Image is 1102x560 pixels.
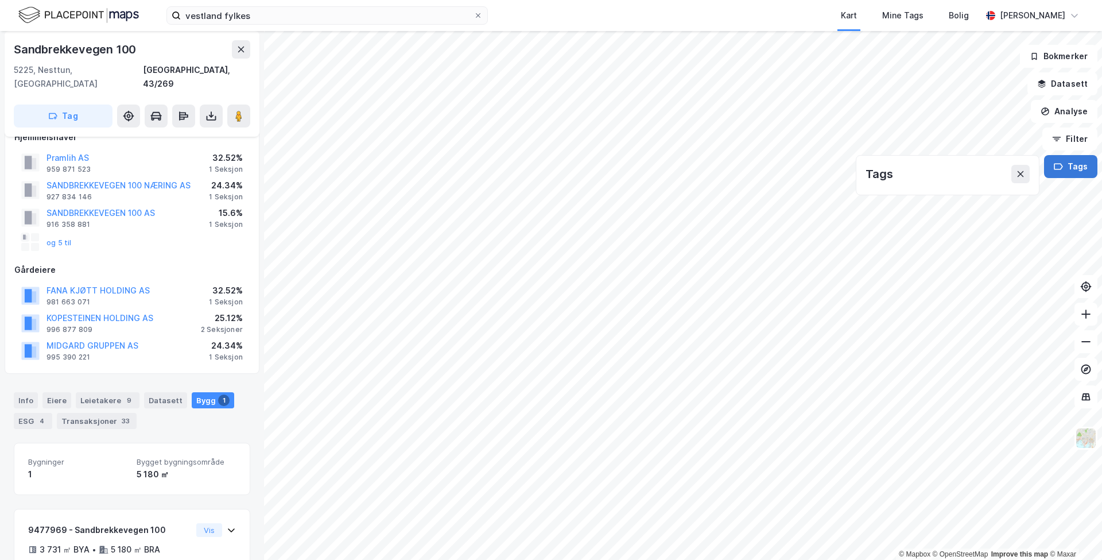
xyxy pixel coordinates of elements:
div: 927 834 146 [46,192,92,202]
div: Eiere [42,392,71,408]
div: 1 Seksjon [209,298,243,307]
div: Tags [866,165,893,183]
div: 995 390 221 [46,353,90,362]
div: ESG [14,413,52,429]
div: 1 [28,468,127,481]
div: 5 180 ㎡ [137,468,236,481]
button: Vis [196,523,222,537]
span: Bygninger [28,457,127,467]
div: Datasett [144,392,187,408]
div: Kart [841,9,857,22]
div: 1 Seksjon [209,353,243,362]
div: 9477969 - Sandbrekkevegen 100 [28,523,192,537]
div: 3 731 ㎡ BYA [40,543,90,557]
div: 32.52% [209,151,243,165]
div: 5 180 ㎡ BRA [111,543,160,557]
div: 5225, Nesttun, [GEOGRAPHIC_DATA] [14,63,143,91]
div: 25.12% [201,311,243,325]
div: Bygg [192,392,234,408]
img: logo.f888ab2527a4732fd821a326f86c7f29.svg [18,5,139,25]
div: 32.52% [209,284,243,298]
div: 981 663 071 [46,298,90,307]
div: 24.34% [209,179,243,192]
button: Datasett [1027,72,1097,95]
input: Søk på adresse, matrikkel, gårdeiere, leietakere eller personer [181,7,474,24]
div: • [92,545,96,554]
button: Analyse [1031,100,1097,123]
div: Sandbrekkevegen 100 [14,40,138,59]
div: 9 [123,395,135,406]
div: Info [14,392,38,408]
div: Kontrollprogram for chat [1045,505,1102,560]
div: 916 358 881 [46,220,90,229]
img: Z [1075,427,1097,449]
div: 1 Seksjon [209,165,243,174]
div: [GEOGRAPHIC_DATA], 43/269 [143,63,250,91]
div: Leietakere [76,392,139,408]
div: 15.6% [209,206,243,220]
button: Tags [1044,155,1097,178]
div: 2 Seksjoner [201,325,243,334]
div: Mine Tags [882,9,923,22]
div: 4 [36,415,48,427]
a: Improve this map [991,550,1048,558]
span: Bygget bygningsområde [137,457,236,467]
button: Tag [14,105,112,128]
div: [PERSON_NAME] [1000,9,1065,22]
div: 33 [119,415,132,427]
div: 959 871 523 [46,165,91,174]
div: Hjemmelshaver [14,130,250,144]
div: 1 Seksjon [209,220,243,229]
div: 24.34% [209,339,243,353]
div: 1 [218,395,230,406]
div: Transaksjoner [57,413,137,429]
div: 996 877 809 [46,325,92,334]
div: 1 Seksjon [209,192,243,202]
div: Gårdeiere [14,263,250,277]
button: Filter [1042,128,1097,150]
div: Bolig [949,9,969,22]
button: Bokmerker [1020,45,1097,68]
a: OpenStreetMap [933,550,988,558]
a: Mapbox [899,550,930,558]
iframe: Chat Widget [1045,505,1102,560]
